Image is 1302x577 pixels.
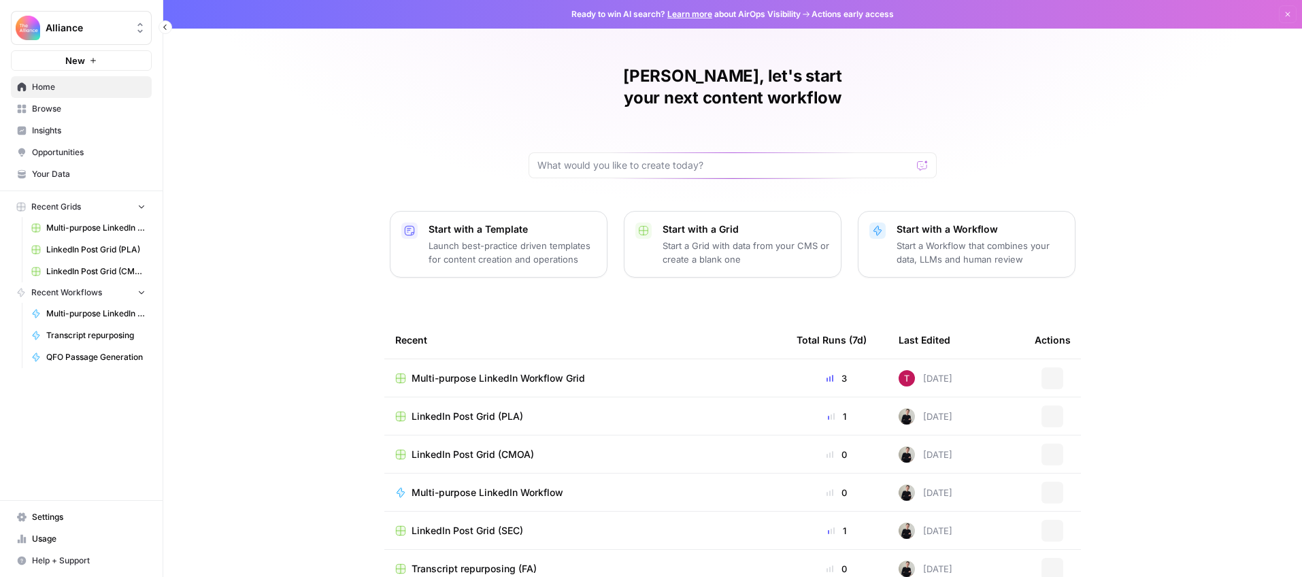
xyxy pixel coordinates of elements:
[395,372,775,385] a: Multi-purpose LinkedIn Workflow Grid
[395,448,775,461] a: LinkedIn Post Grid (CMOA)
[412,524,523,538] span: LinkedIn Post Grid (SEC)
[11,550,152,572] button: Help + Support
[797,372,877,385] div: 3
[395,562,775,576] a: Transcript repurposing (FA)
[11,11,152,45] button: Workspace: Alliance
[395,524,775,538] a: LinkedIn Post Grid (SEC)
[899,523,915,539] img: rzyuksnmva7rad5cmpd7k6b2ndco
[899,370,915,386] img: dlzs0jrhnnjq7lmdizz9fbkpsjjw
[25,261,152,282] a: LinkedIn Post Grid (CMOA)
[797,562,877,576] div: 0
[797,410,877,423] div: 1
[624,211,841,278] button: Start with a GridStart a Grid with data from your CMS or create a blank one
[32,555,146,567] span: Help + Support
[46,222,146,234] span: Multi-purpose LinkedIn Workflow Grid
[797,486,877,499] div: 0
[25,239,152,261] a: LinkedIn Post Grid (PLA)
[46,351,146,363] span: QFO Passage Generation
[32,125,146,137] span: Insights
[11,163,152,185] a: Your Data
[537,159,912,172] input: What would you like to create today?
[412,410,523,423] span: LinkedIn Post Grid (PLA)
[899,370,952,386] div: [DATE]
[529,65,937,109] h1: [PERSON_NAME], let's start your next content workflow
[858,211,1075,278] button: Start with a WorkflowStart a Workflow that combines your data, LLMs and human review
[412,372,585,385] span: Multi-purpose LinkedIn Workflow Grid
[46,308,146,320] span: Multi-purpose LinkedIn Workflow
[395,321,775,359] div: Recent
[46,21,128,35] span: Alliance
[11,197,152,217] button: Recent Grids
[11,282,152,303] button: Recent Workflows
[11,142,152,163] a: Opportunities
[897,239,1064,266] p: Start a Workflow that combines your data, LLMs and human review
[667,9,712,19] a: Learn more
[899,484,915,501] img: rzyuksnmva7rad5cmpd7k6b2ndco
[412,562,537,576] span: Transcript repurposing (FA)
[899,408,915,425] img: rzyuksnmva7rad5cmpd7k6b2ndco
[25,217,152,239] a: Multi-purpose LinkedIn Workflow Grid
[412,486,563,499] span: Multi-purpose LinkedIn Workflow
[899,561,915,577] img: rzyuksnmva7rad5cmpd7k6b2ndco
[46,265,146,278] span: LinkedIn Post Grid (CMOA)
[899,446,915,463] img: rzyuksnmva7rad5cmpd7k6b2ndco
[31,286,102,299] span: Recent Workflows
[11,50,152,71] button: New
[32,81,146,93] span: Home
[31,201,81,213] span: Recent Grids
[390,211,607,278] button: Start with a TemplateLaunch best-practice driven templates for content creation and operations
[11,506,152,528] a: Settings
[663,239,830,266] p: Start a Grid with data from your CMS or create a blank one
[663,222,830,236] p: Start with a Grid
[65,54,85,67] span: New
[797,524,877,538] div: 1
[25,346,152,368] a: QFO Passage Generation
[16,16,40,40] img: Alliance Logo
[797,448,877,461] div: 0
[897,222,1064,236] p: Start with a Workflow
[429,239,596,266] p: Launch best-practice driven templates for content creation and operations
[11,76,152,98] a: Home
[32,168,146,180] span: Your Data
[1035,321,1071,359] div: Actions
[571,8,801,20] span: Ready to win AI search? about AirOps Visibility
[899,446,952,463] div: [DATE]
[32,511,146,523] span: Settings
[32,146,146,159] span: Opportunities
[46,244,146,256] span: LinkedIn Post Grid (PLA)
[11,528,152,550] a: Usage
[25,303,152,325] a: Multi-purpose LinkedIn Workflow
[11,98,152,120] a: Browse
[812,8,894,20] span: Actions early access
[395,486,775,499] a: Multi-purpose LinkedIn Workflow
[11,120,152,142] a: Insights
[899,321,950,359] div: Last Edited
[46,329,146,342] span: Transcript repurposing
[429,222,596,236] p: Start with a Template
[395,410,775,423] a: LinkedIn Post Grid (PLA)
[32,533,146,545] span: Usage
[412,448,534,461] span: LinkedIn Post Grid (CMOA)
[797,321,867,359] div: Total Runs (7d)
[899,561,952,577] div: [DATE]
[25,325,152,346] a: Transcript repurposing
[32,103,146,115] span: Browse
[899,484,952,501] div: [DATE]
[899,408,952,425] div: [DATE]
[899,523,952,539] div: [DATE]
